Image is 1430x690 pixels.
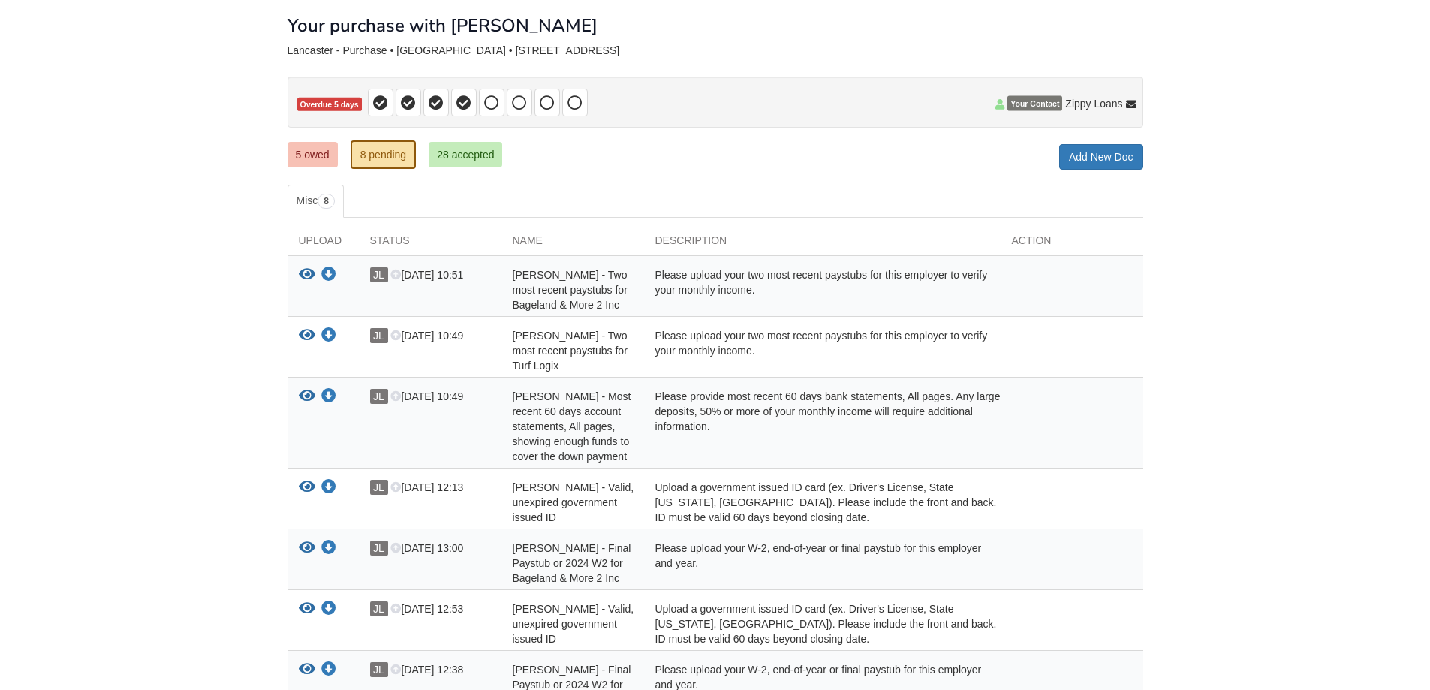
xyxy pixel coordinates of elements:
button: View James Lancaster - Final Paystub or 2024 W2 for Turf Logix [299,662,315,678]
button: View Laurie Lancaster - Final Paystub or 2024 W2 for Bageland & More 2 Inc [299,541,315,556]
a: Download James Lancaster - Final Paystub or 2024 W2 for Turf Logix [321,664,336,676]
button: View James Lancaster - Two most recent paystubs for Turf Logix [299,328,315,344]
div: Upload a government issued ID card (ex. Driver's License, State [US_STATE], [GEOGRAPHIC_DATA]). P... [644,480,1001,525]
span: Your Contact [1007,96,1062,111]
button: View James Lancaster - Valid, unexpired government issued ID [299,601,315,617]
div: Please upload your two most recent paystubs for this employer to verify your monthly income. [644,328,1001,373]
span: JL [370,541,388,556]
span: [DATE] 13:00 [390,542,463,554]
span: [DATE] 12:13 [390,481,463,493]
div: Upload [288,233,359,255]
span: [DATE] 10:51 [390,269,463,281]
button: View Laurie Lancaster - Valid, unexpired government issued ID [299,480,315,496]
span: JL [370,662,388,677]
div: Please provide most recent 60 days bank statements, All pages. Any large deposits, 50% or more of... [644,389,1001,464]
div: Name [501,233,644,255]
span: Zippy Loans [1065,96,1122,111]
a: Download Laurie Lancaster - Two most recent paystubs for Bageland & More 2 Inc [321,270,336,282]
span: 8 [318,194,335,209]
span: JL [370,389,388,404]
h1: Your purchase with [PERSON_NAME] [288,16,598,35]
span: [PERSON_NAME] - Final Paystub or 2024 W2 for Bageland & More 2 Inc [513,542,631,584]
a: 5 owed [288,142,338,167]
div: Description [644,233,1001,255]
span: JL [370,601,388,616]
span: [PERSON_NAME] - Two most recent paystubs for Bageland & More 2 Inc [513,269,628,311]
span: Overdue 5 days [297,98,362,112]
span: [PERSON_NAME] - Two most recent paystubs for Turf Logix [513,330,628,372]
a: Download James Lancaster - Most recent 60 days account statements, All pages, showing enough fund... [321,391,336,403]
a: Misc [288,185,344,218]
a: Download Laurie Lancaster - Valid, unexpired government issued ID [321,482,336,494]
span: JL [370,328,388,343]
a: Download James Lancaster - Two most recent paystubs for Turf Logix [321,330,336,342]
span: [DATE] 12:53 [390,603,463,615]
div: Upload a government issued ID card (ex. Driver's License, State [US_STATE], [GEOGRAPHIC_DATA]). P... [644,601,1001,646]
button: View Laurie Lancaster - Two most recent paystubs for Bageland & More 2 Inc [299,267,315,283]
span: [PERSON_NAME] - Most recent 60 days account statements, All pages, showing enough funds to cover ... [513,390,631,463]
span: [PERSON_NAME] - Valid, unexpired government issued ID [513,481,634,523]
span: JL [370,267,388,282]
a: 28 accepted [429,142,502,167]
div: Status [359,233,501,255]
a: Download Laurie Lancaster - Final Paystub or 2024 W2 for Bageland & More 2 Inc [321,543,336,555]
div: Lancaster - Purchase • [GEOGRAPHIC_DATA] • [STREET_ADDRESS] [288,44,1143,57]
a: Add New Doc [1059,144,1143,170]
div: Please upload your W-2, end-of-year or final paystub for this employer and year. [644,541,1001,586]
div: Action [1001,233,1143,255]
span: [DATE] 10:49 [390,330,463,342]
button: View James Lancaster - Most recent 60 days account statements, All pages, showing enough funds to... [299,389,315,405]
span: [PERSON_NAME] - Valid, unexpired government issued ID [513,603,634,645]
span: JL [370,480,388,495]
span: [DATE] 10:49 [390,390,463,402]
a: Download James Lancaster - Valid, unexpired government issued ID [321,604,336,616]
span: [DATE] 12:38 [390,664,463,676]
div: Please upload your two most recent paystubs for this employer to verify your monthly income. [644,267,1001,312]
a: 8 pending [351,140,417,169]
